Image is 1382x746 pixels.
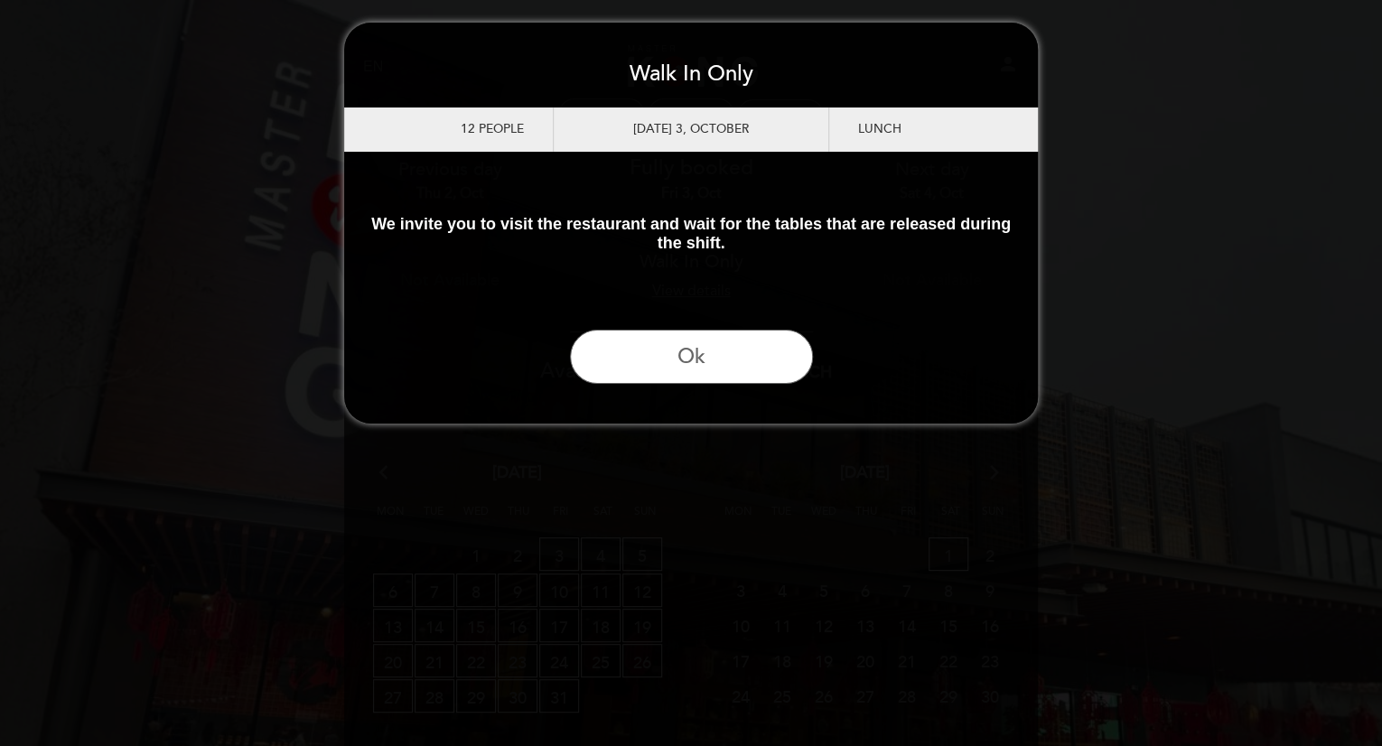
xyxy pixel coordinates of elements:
[344,41,1038,107] h3: Walk In Only
[344,201,1038,266] p: We invite you to visit the restaurant and wait for the tables that are released during the shift.
[829,107,1017,152] div: Lunch
[553,107,829,152] div: [DATE] 3, October
[365,107,553,152] div: 12 people
[570,330,813,384] button: Ok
